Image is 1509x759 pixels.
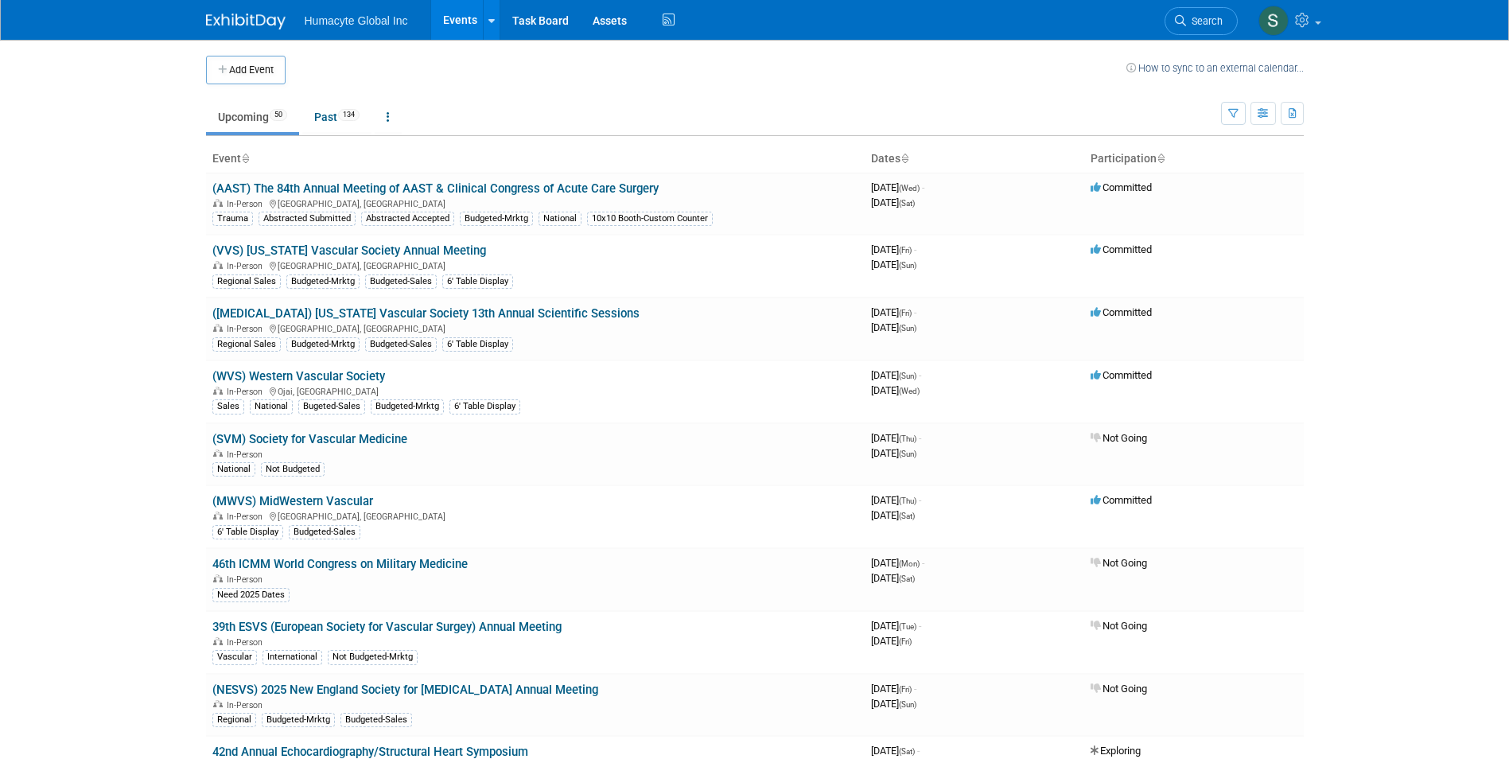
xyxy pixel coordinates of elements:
[212,259,858,271] div: [GEOGRAPHIC_DATA], [GEOGRAPHIC_DATA]
[227,261,267,271] span: In-Person
[212,494,373,508] a: (MWVS) MidWestern Vascular
[250,399,293,414] div: National
[899,246,912,255] span: (Fri)
[212,432,407,446] a: (SVM) Society for Vascular Medicine
[206,14,286,29] img: ExhibitDay
[365,274,437,289] div: Budgeted-Sales
[899,309,912,317] span: (Fri)
[899,512,915,520] span: (Sat)
[871,494,921,506] span: [DATE]
[919,432,921,444] span: -
[212,369,385,383] a: (WVS) Western Vascular Society
[298,399,365,414] div: Bugeted-Sales
[212,557,468,571] a: 46th ICMM World Congress on Military Medicine
[899,261,916,270] span: (Sun)
[340,713,412,727] div: Budgeted-Sales
[1091,306,1152,318] span: Committed
[871,369,921,381] span: [DATE]
[871,557,924,569] span: [DATE]
[227,700,267,710] span: In-Person
[212,321,858,334] div: [GEOGRAPHIC_DATA], [GEOGRAPHIC_DATA]
[212,713,256,727] div: Regional
[213,574,223,582] img: In-Person Event
[899,700,916,709] span: (Sun)
[922,557,924,569] span: -
[460,212,533,226] div: Budgeted-Mrktg
[914,683,916,695] span: -
[338,109,360,121] span: 134
[871,197,915,208] span: [DATE]
[899,450,916,458] span: (Sun)
[1126,62,1304,74] a: How to sync to an external calendar...
[1258,6,1289,36] img: Sam Cashion
[227,199,267,209] span: In-Person
[587,212,713,226] div: 10x10 Booth-Custom Counter
[286,274,360,289] div: Budgeted-Mrktg
[227,574,267,585] span: In-Person
[212,683,598,697] a: (NESVS) 2025 New England Society for [MEDICAL_DATA] Annual Meeting
[871,432,921,444] span: [DATE]
[286,337,360,352] div: Budgeted-Mrktg
[213,324,223,332] img: In-Person Event
[212,274,281,289] div: Regional Sales
[206,102,299,132] a: Upcoming50
[206,56,286,84] button: Add Event
[899,387,920,395] span: (Wed)
[227,637,267,648] span: In-Person
[899,324,916,333] span: (Sun)
[922,181,924,193] span: -
[213,700,223,708] img: In-Person Event
[1186,15,1223,27] span: Search
[871,181,924,193] span: [DATE]
[212,212,253,226] div: Trauma
[212,620,562,634] a: 39th ESVS (European Society for Vascular Surgey) Annual Meeting
[212,306,640,321] a: ([MEDICAL_DATA]) [US_STATE] Vascular Society 13th Annual Scientific Sessions
[213,450,223,457] img: In-Person Event
[871,745,920,757] span: [DATE]
[899,747,915,756] span: (Sat)
[899,622,916,631] span: (Tue)
[871,243,916,255] span: [DATE]
[212,462,255,477] div: National
[871,306,916,318] span: [DATE]
[449,399,520,414] div: 6' Table Display
[213,387,223,395] img: In-Person Event
[227,512,267,522] span: In-Person
[371,399,444,414] div: Budgeted-Mrktg
[539,212,581,226] div: National
[212,243,486,258] a: (VVS) [US_STATE] Vascular Society Annual Meeting
[871,321,916,333] span: [DATE]
[213,261,223,269] img: In-Person Event
[899,559,920,568] span: (Mon)
[213,637,223,645] img: In-Person Event
[1091,557,1147,569] span: Not Going
[212,337,281,352] div: Regional Sales
[212,525,283,539] div: 6' Table Display
[263,650,322,664] div: International
[899,685,912,694] span: (Fri)
[1084,146,1304,173] th: Participation
[212,745,528,759] a: 42nd Annual Echocardiography/Structural Heart Symposium
[212,509,858,522] div: [GEOGRAPHIC_DATA], [GEOGRAPHIC_DATA]
[227,324,267,334] span: In-Person
[1091,745,1141,757] span: Exploring
[212,181,659,196] a: (AAST) The 84th Annual Meeting of AAST & Clinical Congress of Acute Care Surgery
[919,620,921,632] span: -
[1091,683,1147,695] span: Not Going
[289,525,360,539] div: Budgeted-Sales
[899,574,915,583] span: (Sat)
[899,637,912,646] span: (Fri)
[259,212,356,226] div: Abstracted Submitted
[227,450,267,460] span: In-Person
[328,650,418,664] div: Not Budgeted-Mrktg
[212,197,858,209] div: [GEOGRAPHIC_DATA], [GEOGRAPHIC_DATA]
[914,306,916,318] span: -
[262,713,335,727] div: Budgeted-Mrktg
[212,650,257,664] div: Vascular
[1157,152,1165,165] a: Sort by Participation Type
[227,387,267,397] span: In-Person
[871,447,916,459] span: [DATE]
[871,620,921,632] span: [DATE]
[871,384,920,396] span: [DATE]
[302,102,371,132] a: Past134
